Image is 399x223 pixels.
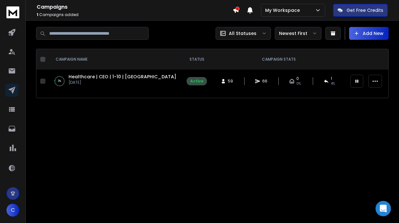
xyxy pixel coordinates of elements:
h1: Campaigns [37,3,233,11]
span: 59 [228,79,234,84]
a: Healthcare | CEO | 1-10 | [GEOGRAPHIC_DATA] [69,73,176,80]
button: C [6,204,19,217]
span: 66 [262,79,269,84]
th: CAMPAIGN STATS [211,49,347,70]
span: 1 [331,76,332,81]
span: 0% [296,81,301,86]
button: Newest First [275,27,321,40]
p: Campaigns added [37,12,233,17]
th: STATUS [183,49,211,70]
span: 1 [37,12,38,17]
p: All Statuses [229,30,256,37]
p: Get Free Credits [347,7,383,13]
span: 4 % [331,81,335,86]
div: Open Intercom Messenger [376,201,391,216]
span: 0 [296,76,299,81]
p: My Workspace [265,7,302,13]
button: Add New [349,27,389,40]
button: Get Free Credits [333,4,388,17]
th: CAMPAIGN NAME [48,49,183,70]
img: logo [6,6,19,18]
p: [DATE] [69,80,176,85]
td: 3%Healthcare | CEO | 1-10 | [GEOGRAPHIC_DATA][DATE] [48,70,183,93]
p: 3 % [58,78,61,84]
div: Active [190,79,203,84]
